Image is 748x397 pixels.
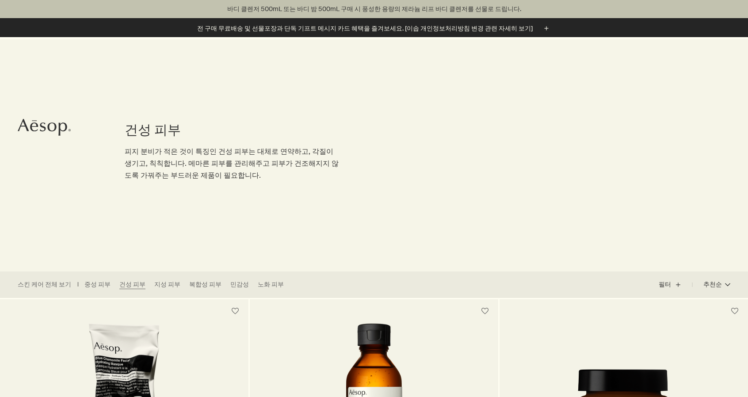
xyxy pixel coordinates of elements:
[258,280,284,289] a: 노화 피부
[189,280,221,289] a: 복합성 피부
[659,274,692,295] button: 필터
[18,118,71,136] svg: Aesop
[154,280,180,289] a: 지성 피부
[125,145,339,182] p: 피지 분비가 적은 것이 특징인 건성 피부는 대체로 연약하고, 각질이 생기고, 칙칙합니다. 메마른 피부를 관리해주고 피부가 건조해지지 않도록 가꿔주는 부드러운 제품이 필요합니다.
[125,121,339,139] h1: 건성 피부
[197,24,533,33] p: 전 구매 무료배송 및 선물포장과 단독 기프트 메시지 카드 혜택을 즐겨보세요. [이솝 개인정보처리방침 변경 관련 자세히 보기]
[119,280,145,289] a: 건성 피부
[692,274,730,295] button: 추천순
[84,280,111,289] a: 중성 피부
[197,23,551,34] button: 전 구매 무료배송 및 선물포장과 단독 기프트 메시지 카드 혜택을 즐겨보세요. [이솝 개인정보처리방침 변경 관련 자세히 보기]
[15,116,73,141] a: Aesop
[9,4,739,14] p: 바디 클렌저 500mL 또는 바디 밤 500mL 구매 시 풍성한 용량의 제라늄 리프 바디 클렌저를 선물로 드립니다.
[230,280,249,289] a: 민감성
[477,303,493,319] button: 위시리스트에 담기
[227,303,243,319] button: 위시리스트에 담기
[18,280,71,289] a: 스킨 케어 전체 보기
[727,303,743,319] button: 위시리스트에 담기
